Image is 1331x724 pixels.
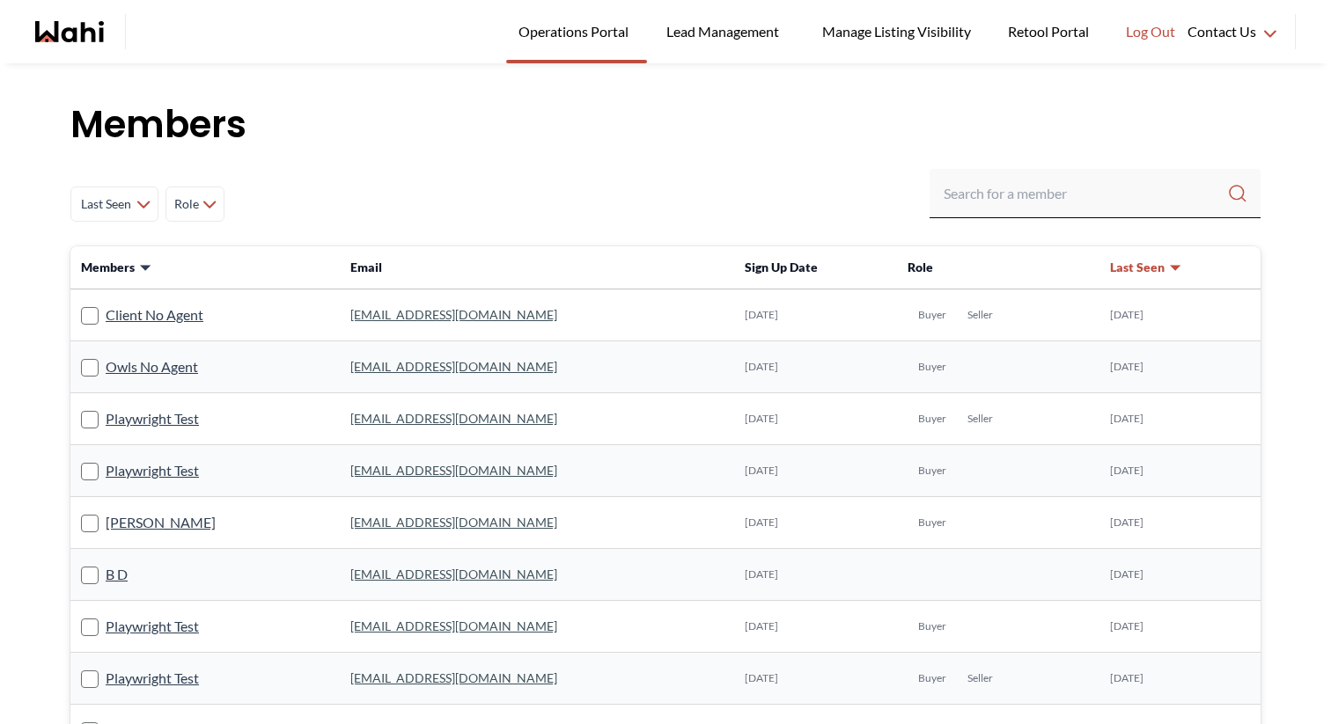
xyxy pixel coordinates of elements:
[817,20,976,43] span: Manage Listing Visibility
[918,308,946,322] span: Buyer
[734,289,897,341] td: [DATE]
[1110,259,1182,276] button: Last Seen
[745,260,818,274] span: Sign Up Date
[78,188,133,220] span: Last Seen
[944,178,1227,209] input: Search input
[1110,259,1165,276] span: Last Seen
[1126,20,1175,43] span: Log Out
[518,20,635,43] span: Operations Portal
[350,307,557,322] a: [EMAIL_ADDRESS][DOMAIN_NAME]
[1008,20,1094,43] span: Retool Portal
[1099,289,1261,341] td: [DATE]
[81,259,152,276] button: Members
[350,359,557,374] a: [EMAIL_ADDRESS][DOMAIN_NAME]
[734,601,897,653] td: [DATE]
[918,464,946,478] span: Buyer
[350,463,557,478] a: [EMAIL_ADDRESS][DOMAIN_NAME]
[1099,445,1261,497] td: [DATE]
[734,445,897,497] td: [DATE]
[350,515,557,530] a: [EMAIL_ADDRESS][DOMAIN_NAME]
[106,615,199,638] a: Playwright Test
[350,670,557,685] a: [EMAIL_ADDRESS][DOMAIN_NAME]
[734,653,897,705] td: [DATE]
[918,619,946,633] span: Buyer
[1099,393,1261,445] td: [DATE]
[35,21,104,42] a: Wahi homepage
[1099,497,1261,549] td: [DATE]
[734,549,897,601] td: [DATE]
[967,412,993,426] span: Seller
[106,407,199,430] a: Playwright Test
[106,459,199,482] a: Playwright Test
[106,511,216,534] a: [PERSON_NAME]
[1099,549,1261,601] td: [DATE]
[350,567,557,581] a: [EMAIL_ADDRESS][DOMAIN_NAME]
[106,303,203,326] a: Client No Agent
[350,411,557,426] a: [EMAIL_ADDRESS][DOMAIN_NAME]
[106,563,128,586] a: B D
[1099,341,1261,393] td: [DATE]
[350,260,382,274] span: Email
[734,497,897,549] td: [DATE]
[918,360,946,374] span: Buyer
[734,341,897,393] td: [DATE]
[967,671,993,685] span: Seller
[70,99,1261,151] h1: Members
[918,412,946,426] span: Buyer
[734,393,897,445] td: [DATE]
[967,308,993,322] span: Seller
[908,260,933,274] span: Role
[81,259,135,276] span: Members
[350,618,557,633] a: [EMAIL_ADDRESS][DOMAIN_NAME]
[666,20,785,43] span: Lead Management
[918,671,946,685] span: Buyer
[173,188,199,220] span: Role
[106,667,199,690] a: Playwright Test
[1099,653,1261,705] td: [DATE]
[918,516,946,530] span: Buyer
[1099,601,1261,653] td: [DATE]
[106,355,198,378] a: Owls No Agent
